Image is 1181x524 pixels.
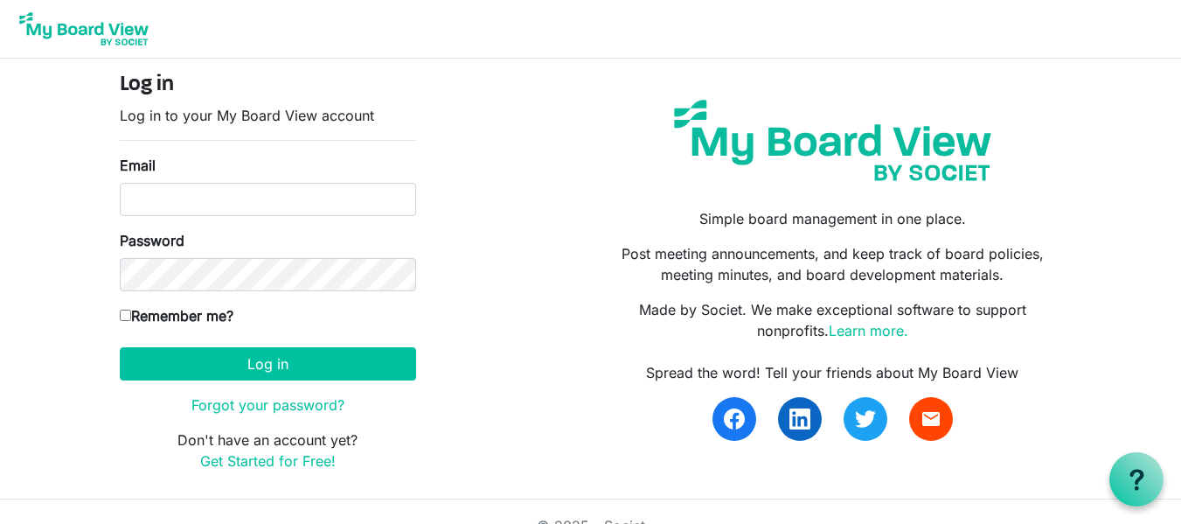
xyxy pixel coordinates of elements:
img: my-board-view-societ.svg [661,87,1004,194]
label: Email [120,155,156,176]
button: Log in [120,347,416,381]
a: Learn more. [829,322,908,339]
p: Simple board management in one place. [603,208,1061,229]
p: Log in to your My Board View account [120,105,416,126]
p: Don't have an account yet? [120,430,416,472]
img: My Board View Logo [14,7,154,51]
label: Remember me? [120,305,233,326]
img: facebook.svg [724,409,745,430]
p: Post meeting announcements, and keep track of board policies, meeting minutes, and board developm... [603,243,1061,285]
img: twitter.svg [855,409,876,430]
a: Get Started for Free! [200,452,336,470]
label: Password [120,230,184,251]
input: Remember me? [120,310,131,321]
span: email [920,409,941,430]
h4: Log in [120,73,416,98]
a: email [909,397,953,441]
p: Made by Societ. We make exceptional software to support nonprofits. [603,299,1061,341]
div: Spread the word! Tell your friends about My Board View [603,362,1061,383]
img: linkedin.svg [789,409,810,430]
a: Forgot your password? [191,396,344,414]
